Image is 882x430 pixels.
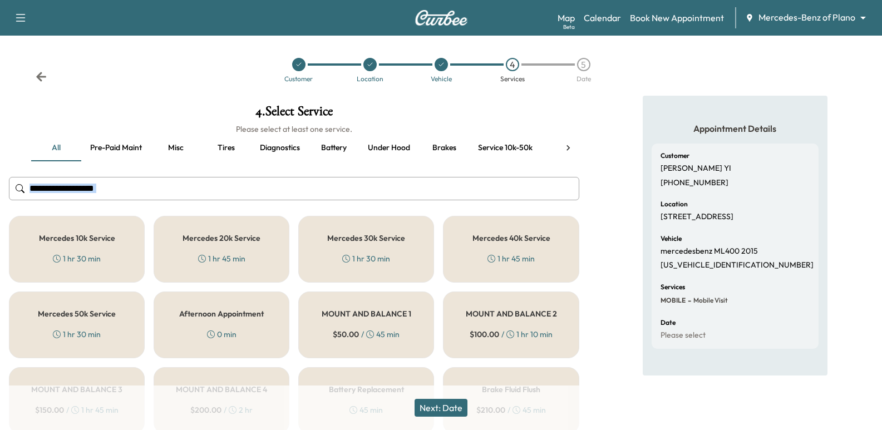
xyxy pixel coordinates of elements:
div: 4 [506,58,519,71]
div: Back [36,71,47,82]
div: 1 hr 30 min [53,253,101,264]
div: / 1 hr 10 min [470,329,553,340]
button: Under hood [359,135,419,161]
div: Beta [563,23,575,31]
div: Vehicle [431,76,452,82]
h6: Customer [661,152,689,159]
p: [STREET_ADDRESS] [661,212,733,222]
button: Next: Date [415,399,467,417]
div: Date [576,76,591,82]
h6: Location [661,201,688,207]
div: 1 hr 45 min [198,253,245,264]
span: Mobile Visit [691,296,728,305]
h5: Mercedes 40k Service [472,234,550,242]
div: 1 hr 45 min [487,253,535,264]
button: Pre-paid maint [81,135,151,161]
h6: Date [661,319,676,326]
h1: 4 . Select Service [9,105,579,123]
button: Battery [309,135,359,161]
p: Please select [661,330,706,340]
button: Tires [201,135,251,161]
button: Recall [541,135,592,161]
img: Curbee Logo [415,10,468,26]
h6: Services [661,284,685,290]
h6: Vehicle [661,235,682,242]
button: Diagnostics [251,135,309,161]
h5: MOUNT AND BALANCE 1 [322,310,411,318]
span: - [686,295,691,306]
div: 0 min [207,329,236,340]
button: Misc [151,135,201,161]
h5: Mercedes 30k Service [327,234,405,242]
span: MOBILE [661,296,686,305]
button: Service 10k-50k [469,135,541,161]
div: 1 hr 30 min [342,253,390,264]
div: basic tabs example [31,135,557,161]
p: mercedesbenz ML400 2015 [661,246,758,256]
h6: Please select at least one service. [9,123,579,135]
p: [PHONE_NUMBER] [661,178,728,188]
h5: MOUNT AND BALANCE 2 [466,310,557,318]
h5: Mercedes 20k Service [183,234,260,242]
a: Calendar [584,11,621,24]
h5: Mercedes 10k Service [39,234,115,242]
span: Mercedes-Benz of Plano [758,11,855,24]
div: 5 [577,58,590,71]
h5: Appointment Details [652,122,819,135]
h5: Afternoon Appointment [179,310,264,318]
div: Location [357,76,383,82]
button: all [31,135,81,161]
span: $ 50.00 [333,329,359,340]
a: MapBeta [558,11,575,24]
span: $ 100.00 [470,329,499,340]
div: Services [500,76,525,82]
a: Book New Appointment [630,11,724,24]
div: 1 hr 30 min [53,329,101,340]
p: [PERSON_NAME] YI [661,164,731,174]
button: Brakes [419,135,469,161]
p: [US_VEHICLE_IDENTIFICATION_NUMBER] [661,260,814,270]
div: / 45 min [333,329,400,340]
h5: Mercedes 50k Service [38,310,116,318]
div: Customer [284,76,313,82]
